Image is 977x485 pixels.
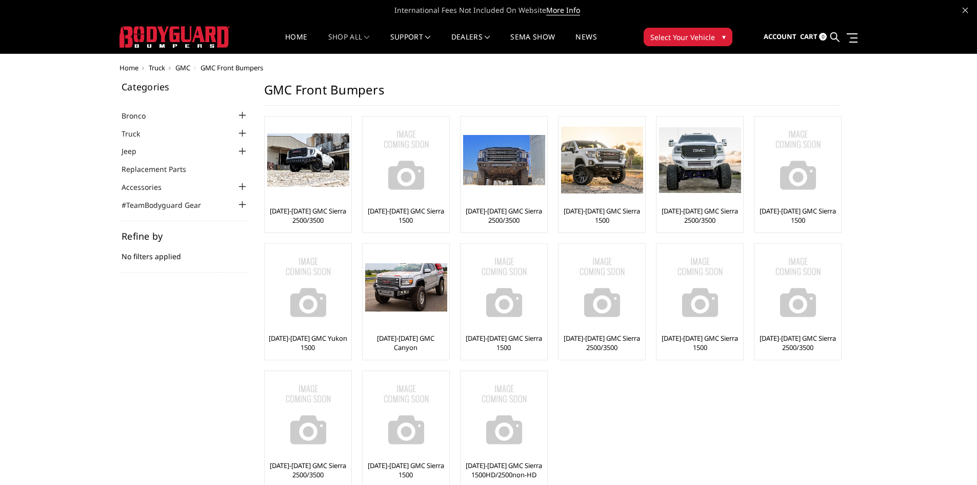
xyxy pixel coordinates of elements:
img: No Image [757,246,839,328]
a: [DATE]-[DATE] GMC Sierra 1500 [365,206,447,225]
span: ▾ [722,31,726,42]
a: [DATE]-[DATE] GMC Sierra 1500 [757,206,839,225]
a: [DATE]-[DATE] GMC Yukon 1500 [267,334,349,352]
h5: Refine by [122,231,249,241]
a: [DATE]-[DATE] GMC Sierra 1500 [561,206,643,225]
a: Cart 0 [800,23,827,51]
img: No Image [267,374,349,456]
img: No Image [659,246,741,328]
a: Account [764,23,796,51]
a: SEMA Show [510,33,555,53]
img: No Image [365,119,447,201]
a: [DATE]-[DATE] GMC Sierra 2500/3500 [659,206,741,225]
a: Support [390,33,431,53]
a: Truck [149,63,165,72]
a: [DATE]-[DATE] GMC Sierra 1500HD/2500non-HD [463,461,545,479]
a: Accessories [122,182,174,192]
a: Bronco [122,110,158,121]
a: [DATE]-[DATE] GMC Sierra 2500/3500 [463,206,545,225]
h1: GMC Front Bumpers [264,82,841,106]
a: #TeamBodyguard Gear [122,200,214,210]
a: [DATE]-[DATE] GMC Sierra 2500/3500 [267,461,349,479]
span: Select Your Vehicle [650,32,715,43]
a: Replacement Parts [122,164,199,174]
img: No Image [365,374,447,456]
a: Home [119,63,138,72]
a: News [575,33,596,53]
img: No Image [561,246,643,328]
a: shop all [328,33,370,53]
img: No Image [463,374,545,456]
span: Cart [800,32,818,41]
a: GMC [175,63,190,72]
img: BODYGUARD BUMPERS [119,26,230,48]
a: Home [285,33,307,53]
img: No Image [463,246,545,328]
a: [DATE]-[DATE] GMC Sierra 1500 [659,334,741,352]
span: Account [764,32,796,41]
span: 0 [819,33,827,41]
a: [DATE]-[DATE] GMC Sierra 1500 [463,334,545,352]
span: GMC Front Bumpers [201,63,263,72]
h5: Categories [122,82,249,91]
a: [DATE]-[DATE] GMC Sierra 2500/3500 [267,206,349,225]
a: More Info [546,5,580,15]
a: [DATE]-[DATE] GMC Sierra 2500/3500 [757,334,839,352]
a: Truck [122,128,153,139]
a: [DATE]-[DATE] GMC Canyon [365,334,447,352]
img: No Image [757,119,839,201]
a: Jeep [122,146,149,157]
iframe: Chat Widget [926,436,977,485]
a: [DATE]-[DATE] GMC Sierra 1500 [365,461,447,479]
button: Select Your Vehicle [644,28,732,46]
img: No Image [267,246,349,328]
div: No filters applied [122,231,249,273]
a: Dealers [451,33,490,53]
a: [DATE]-[DATE] GMC Sierra 2500/3500 [561,334,643,352]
